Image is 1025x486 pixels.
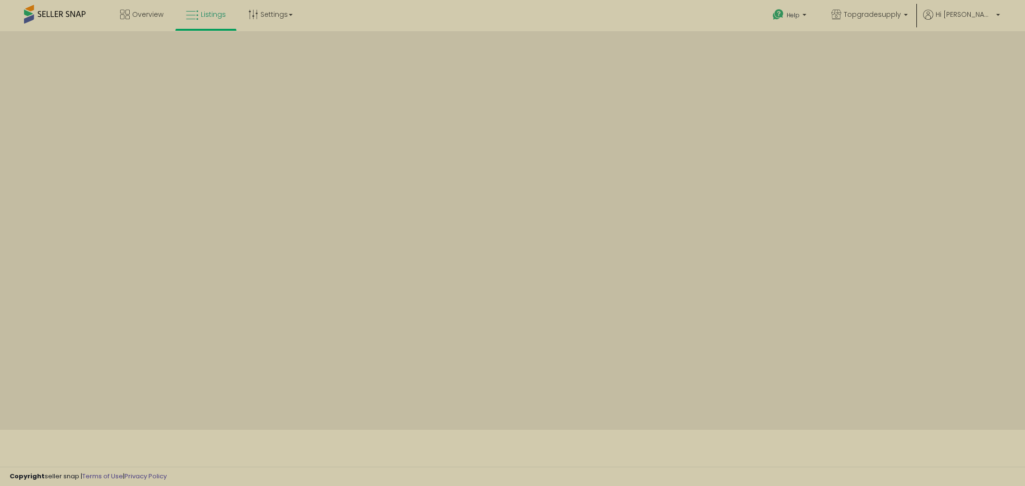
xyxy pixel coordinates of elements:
a: Hi [PERSON_NAME] [923,10,1000,31]
span: Topgradesupply [844,10,901,19]
span: Help [787,11,800,19]
a: Help [765,1,816,31]
i: Get Help [772,9,784,21]
span: Hi [PERSON_NAME] [936,10,993,19]
span: Listings [201,10,226,19]
span: Overview [132,10,163,19]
